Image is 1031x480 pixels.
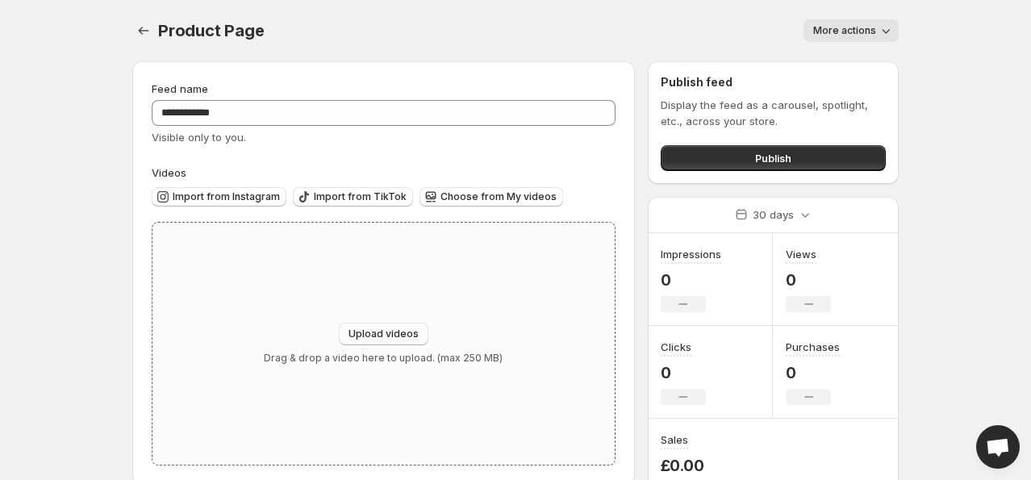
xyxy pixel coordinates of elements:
[440,190,557,203] span: Choose from My videos
[661,432,688,448] h3: Sales
[753,207,794,223] p: 30 days
[804,19,899,42] button: More actions
[661,145,886,171] button: Publish
[152,187,286,207] button: Import from Instagram
[661,339,691,355] h3: Clicks
[173,190,280,203] span: Import from Instagram
[661,456,706,475] p: £0.00
[349,328,419,340] span: Upload videos
[158,21,265,40] span: Product Page
[786,363,840,382] p: 0
[661,246,721,262] h3: Impressions
[314,190,407,203] span: Import from TikTok
[152,131,246,144] span: Visible only to you.
[264,352,503,365] p: Drag & drop a video here to upload. (max 250 MB)
[786,270,831,290] p: 0
[661,97,886,129] p: Display the feed as a carousel, spotlight, etc., across your store.
[786,339,840,355] h3: Purchases
[976,425,1020,469] div: Open chat
[661,74,886,90] h2: Publish feed
[419,187,563,207] button: Choose from My videos
[293,187,413,207] button: Import from TikTok
[152,166,186,179] span: Videos
[786,246,816,262] h3: Views
[132,19,155,42] button: Settings
[755,150,791,166] span: Publish
[152,82,208,95] span: Feed name
[661,270,721,290] p: 0
[339,323,428,345] button: Upload videos
[661,363,706,382] p: 0
[813,24,876,37] span: More actions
